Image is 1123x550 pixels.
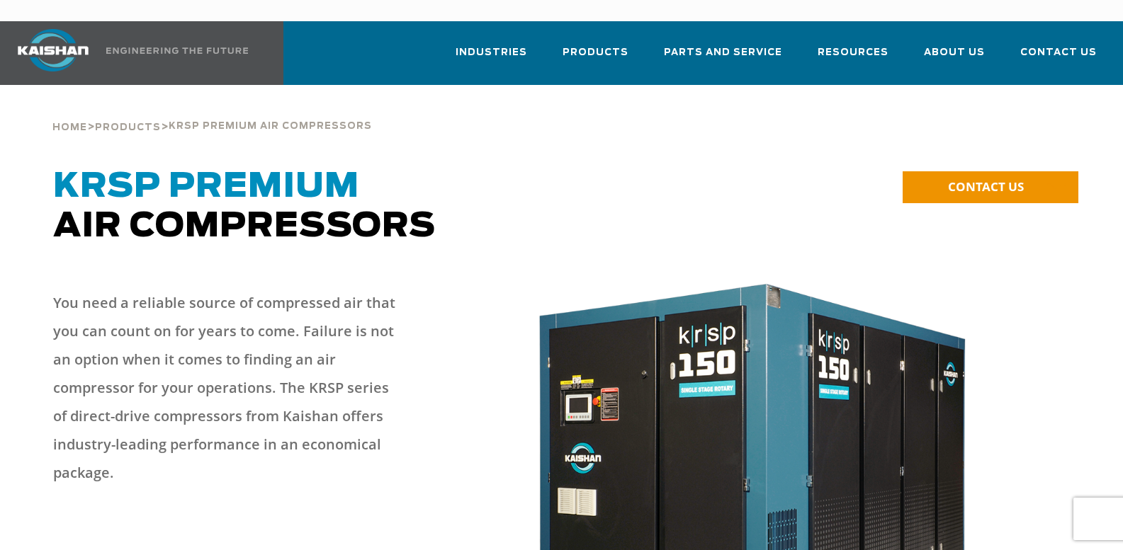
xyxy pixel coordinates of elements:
[818,34,888,82] a: Resources
[563,45,628,61] span: Products
[903,171,1078,203] a: CONTACT US
[948,178,1024,195] span: CONTACT US
[664,34,782,82] a: Parts and Service
[664,45,782,61] span: Parts and Service
[924,34,985,82] a: About Us
[106,47,248,54] img: Engineering the future
[1020,45,1097,61] span: Contact Us
[456,45,527,61] span: Industries
[52,123,87,132] span: Home
[53,170,436,244] span: Air Compressors
[1020,34,1097,82] a: Contact Us
[169,122,372,131] span: krsp premium air compressors
[52,85,372,139] div: > >
[95,123,161,132] span: Products
[53,170,359,204] span: KRSP Premium
[818,45,888,61] span: Resources
[53,289,401,487] p: You need a reliable source of compressed air that you can count on for years to come. Failure is ...
[563,34,628,82] a: Products
[95,120,161,133] a: Products
[456,34,527,82] a: Industries
[52,120,87,133] a: Home
[924,45,985,61] span: About Us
